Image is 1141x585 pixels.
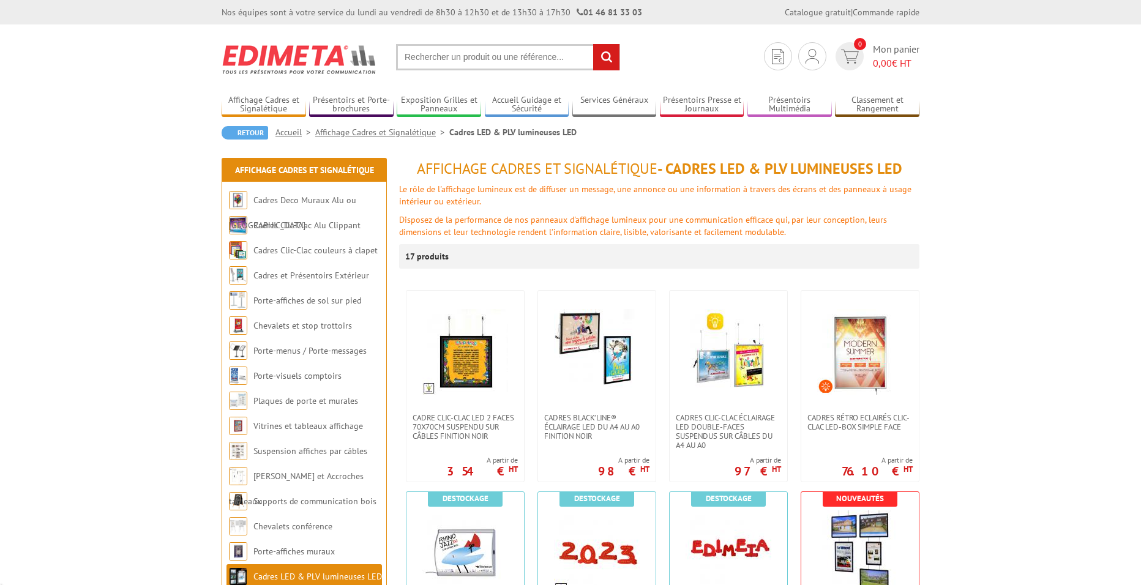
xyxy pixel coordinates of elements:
a: Cadres Clic-Clac couleurs à clapet [253,245,378,256]
input: rechercher [593,44,619,70]
span: Mon panier [873,42,919,70]
strong: 01 46 81 33 03 [577,7,642,18]
a: Retour [222,126,268,140]
img: devis rapide [841,50,859,64]
a: Cadres clic-clac éclairage LED double-faces suspendus sur câbles du A4 au A0 [670,413,787,450]
a: Plaques de porte et murales [253,395,358,406]
div: Nos équipes sont à votre service du lundi au vendredi de 8h30 à 12h30 et de 13h30 à 17h30 [222,6,642,18]
img: Cadres Deco Muraux Alu ou Bois [229,191,247,209]
a: Supports de communication bois [253,496,376,507]
img: Cadres Black’Line® éclairage LED du A4 au A0 finition noir [554,309,640,395]
img: Edimeta [222,37,378,82]
a: Chevalets conférence [253,521,332,532]
p: 17 produits [405,244,451,269]
span: € HT [873,56,919,70]
a: Cadres Black’Line® éclairage LED du A4 au A0 finition noir [538,413,656,441]
a: Cadres Clic-Clac Alu Clippant [253,220,361,231]
img: Cadre Clic-Clac LED 2 faces 70x70cm suspendu sur câbles finition noir [422,309,508,395]
img: Vitrines et tableaux affichage [229,417,247,435]
span: Cadres Rétro Eclairés Clic-Clac LED-Box simple face [807,413,913,431]
img: Chevalets et stop trottoirs [229,316,247,335]
a: Porte-visuels comptoirs [253,370,342,381]
a: Services Généraux [572,95,657,115]
img: Porte-visuels comptoirs [229,367,247,385]
b: Destockage [574,493,620,504]
input: Rechercher un produit ou une référence... [396,44,620,70]
img: Cimaises et Accroches tableaux [229,467,247,485]
p: 354 € [447,468,518,475]
a: Porte-menus / Porte-messages [253,345,367,356]
h1: - Cadres LED & PLV lumineuses LED [399,161,919,177]
sup: HT [640,464,649,474]
b: Nouveautés [836,493,884,504]
a: Affichage Cadres et Signalétique [222,95,306,115]
img: devis rapide [806,49,819,64]
img: Cadres clic-clac éclairage LED double-faces suspendus sur câbles du A4 au A0 [686,309,771,395]
div: | [785,6,919,18]
a: Accueil Guidage et Sécurité [485,95,569,115]
img: Cadres et Présentoirs Extérieur [229,266,247,285]
a: Chevalets et stop trottoirs [253,320,352,331]
a: Cadres Deco Muraux Alu ou [GEOGRAPHIC_DATA] [229,195,356,231]
sup: HT [772,464,781,474]
font: Disposez de la performance de nos panneaux d'affichage lumineux pour une communication efficace q... [399,214,887,237]
a: Accueil [275,127,315,138]
li: Cadres LED & PLV lumineuses LED [449,126,577,138]
a: Classement et Rangement [835,95,919,115]
a: [PERSON_NAME] et Accroches tableaux [229,471,364,507]
a: Présentoirs Multimédia [747,95,832,115]
span: A partir de [735,455,781,465]
b: Destockage [443,493,488,504]
span: Affichage Cadres et Signalétique [417,159,657,178]
img: devis rapide [772,49,784,64]
a: Porte-affiches de sol sur pied [253,295,361,306]
a: Affichage Cadres et Signalétique [235,165,374,176]
img: Cadres Clic-Clac couleurs à clapet [229,241,247,259]
a: Catalogue gratuit [785,7,851,18]
span: 0 [854,38,866,50]
img: Suspension affiches par câbles [229,442,247,460]
a: devis rapide 0 Mon panier 0,00€ HT [832,42,919,70]
span: A partir de [598,455,649,465]
sup: HT [509,464,518,474]
span: A partir de [842,455,913,465]
img: Chevalets conférence [229,517,247,535]
a: Affichage Cadres et Signalétique [315,127,449,138]
img: Porte-menus / Porte-messages [229,341,247,360]
b: Destockage [706,493,752,504]
a: Présentoirs et Porte-brochures [309,95,394,115]
a: Cadres LED & PLV lumineuses LED [253,571,382,582]
span: A partir de [447,455,518,465]
span: Cadre Clic-Clac LED 2 faces 70x70cm suspendu sur câbles finition noir [413,413,518,441]
a: Suspension affiches par câbles [253,445,367,456]
a: Commande rapide [853,7,919,18]
img: Cadres Rétro Eclairés Clic-Clac LED-Box simple face [817,309,903,395]
a: Cadres et Présentoirs Extérieur [253,270,369,281]
span: Cadres Black’Line® éclairage LED du A4 au A0 finition noir [544,413,649,441]
font: Le rôle de l'affichage lumineux est de diffuser un message, une annonce ou une information à trav... [399,184,911,207]
a: Cadres Rétro Eclairés Clic-Clac LED-Box simple face [801,413,919,431]
a: Cadre Clic-Clac LED 2 faces 70x70cm suspendu sur câbles finition noir [406,413,524,441]
p: 97 € [735,468,781,475]
p: 98 € [598,468,649,475]
sup: HT [903,464,913,474]
a: Porte-affiches muraux [253,546,335,557]
p: 76.10 € [842,468,913,475]
span: Cadres clic-clac éclairage LED double-faces suspendus sur câbles du A4 au A0 [676,413,781,450]
img: Porte-affiches de sol sur pied [229,291,247,310]
img: Plaques de porte et murales [229,392,247,410]
a: Exposition Grilles et Panneaux [397,95,481,115]
a: Vitrines et tableaux affichage [253,420,363,431]
a: Présentoirs Presse et Journaux [660,95,744,115]
img: Porte-affiches muraux [229,542,247,561]
span: 0,00 [873,57,892,69]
